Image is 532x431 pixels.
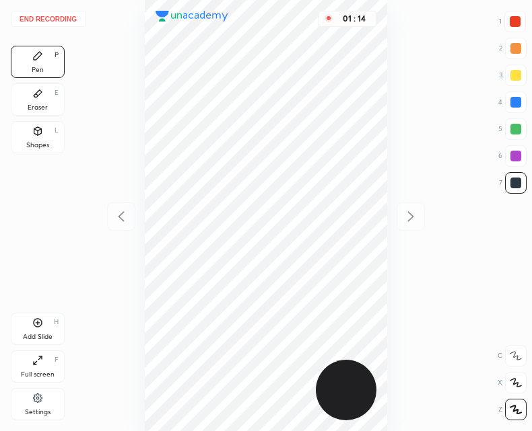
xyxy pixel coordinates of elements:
div: Shapes [26,142,49,149]
div: X [498,372,527,393]
div: Full screen [21,371,55,378]
div: 01 : 14 [338,14,370,24]
div: Pen [32,67,44,73]
div: P [55,52,59,58]
div: Eraser [28,104,48,111]
div: L [55,127,59,134]
div: 2 [499,38,527,59]
div: C [498,345,527,366]
div: 5 [498,118,527,140]
img: logo.38c385cc.svg [156,11,228,22]
div: 4 [498,91,527,113]
div: 1 [499,11,526,32]
div: Add Slide [23,334,53,340]
button: End recording [11,11,86,27]
div: 3 [499,65,527,86]
div: Z [498,399,527,420]
div: 7 [499,172,527,194]
div: F [55,356,59,363]
div: H [54,319,59,325]
div: Settings [25,409,51,416]
div: E [55,89,59,96]
div: 6 [498,145,527,167]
